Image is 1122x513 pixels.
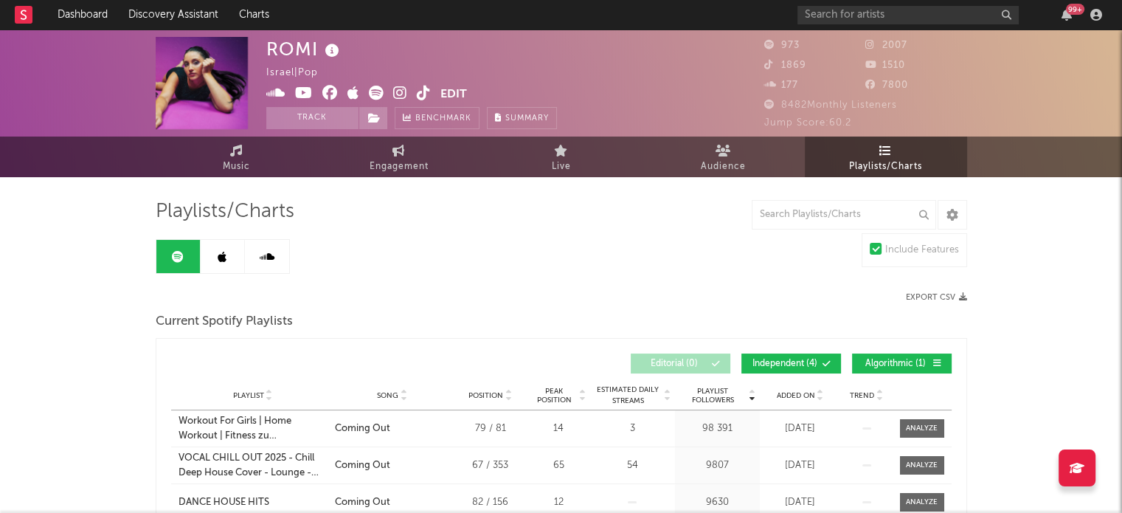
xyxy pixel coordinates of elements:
div: [DATE] [763,421,837,436]
span: 177 [764,80,798,90]
button: Edit [440,86,467,104]
a: Workout For Girls | Home Workout | Fitness zu [PERSON_NAME] [179,414,328,443]
span: Playlist Followers [679,387,747,404]
div: DANCE HOUSE HITS [179,495,269,510]
span: Added On [777,391,815,400]
div: [DATE] [763,495,837,510]
a: Audience [643,137,805,177]
div: 99 + [1066,4,1084,15]
span: Summary [505,114,549,123]
div: 79 / 81 [457,421,524,436]
span: Music [223,158,250,176]
div: Coming Out [335,458,390,473]
button: 99+ [1062,9,1072,21]
a: Live [480,137,643,177]
span: Song [377,391,398,400]
button: Independent(4) [741,354,841,373]
span: Estimated Daily Streams [594,385,662,407]
span: Engagement [370,158,429,176]
div: 9807 [679,458,756,473]
span: Benchmark [415,110,471,128]
div: 67 / 353 [457,458,524,473]
div: 3 [594,421,671,436]
a: Benchmark [395,107,479,129]
button: Export CSV [906,293,967,302]
span: Audience [701,158,746,176]
input: Search Playlists/Charts [752,200,936,230]
span: 1869 [764,61,806,70]
button: Algorithmic(1) [852,354,952,373]
div: 82 / 156 [457,495,524,510]
a: Engagement [318,137,480,177]
div: Coming Out [335,495,390,510]
span: Editorial ( 0 ) [640,359,708,368]
div: 98 391 [679,421,756,436]
span: 2007 [865,41,907,50]
div: Israel | Pop [266,64,335,82]
span: 7800 [865,80,908,90]
div: ROMI [266,37,343,61]
span: 973 [764,41,800,50]
div: 14 [531,421,586,436]
div: 54 [594,458,671,473]
span: Position [468,391,503,400]
a: Music [156,137,318,177]
div: 65 [531,458,586,473]
button: Track [266,107,359,129]
span: 8482 Monthly Listeners [764,100,897,110]
div: 9630 [679,495,756,510]
div: Coming Out [335,421,390,436]
div: 12 [531,495,586,510]
input: Search for artists [797,6,1019,24]
span: Algorithmic ( 1 ) [862,359,929,368]
button: Editorial(0) [631,354,730,373]
a: Playlists/Charts [805,137,967,177]
div: [DATE] [763,458,837,473]
span: Playlist [233,391,264,400]
span: Current Spotify Playlists [156,313,293,331]
span: Playlists/Charts [849,158,922,176]
span: Live [552,158,571,176]
div: Include Features [885,241,959,259]
button: Summary [487,107,557,129]
span: Peak Position [531,387,578,404]
a: DANCE HOUSE HITS [179,495,328,510]
span: 1510 [865,61,905,70]
span: Playlists/Charts [156,203,294,221]
span: Independent ( 4 ) [751,359,819,368]
span: Jump Score: 60.2 [764,118,851,128]
a: VOCAL CHILL OUT 2025 - Chill Deep House Cover - Lounge - Tropical summer remix [179,451,328,480]
span: Trend [850,391,874,400]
